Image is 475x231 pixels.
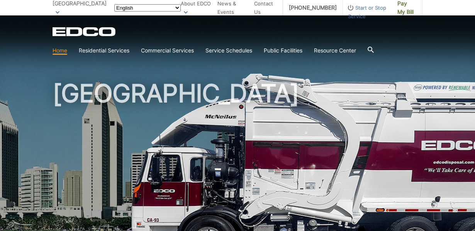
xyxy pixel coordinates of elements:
a: Commercial Services [141,46,194,55]
a: Home [53,46,67,55]
a: Public Facilities [264,46,302,55]
a: Residential Services [79,46,129,55]
a: EDCD logo. Return to the homepage. [53,27,117,36]
a: Resource Center [314,46,356,55]
select: Select a language [114,4,181,12]
a: Service Schedules [205,46,252,55]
